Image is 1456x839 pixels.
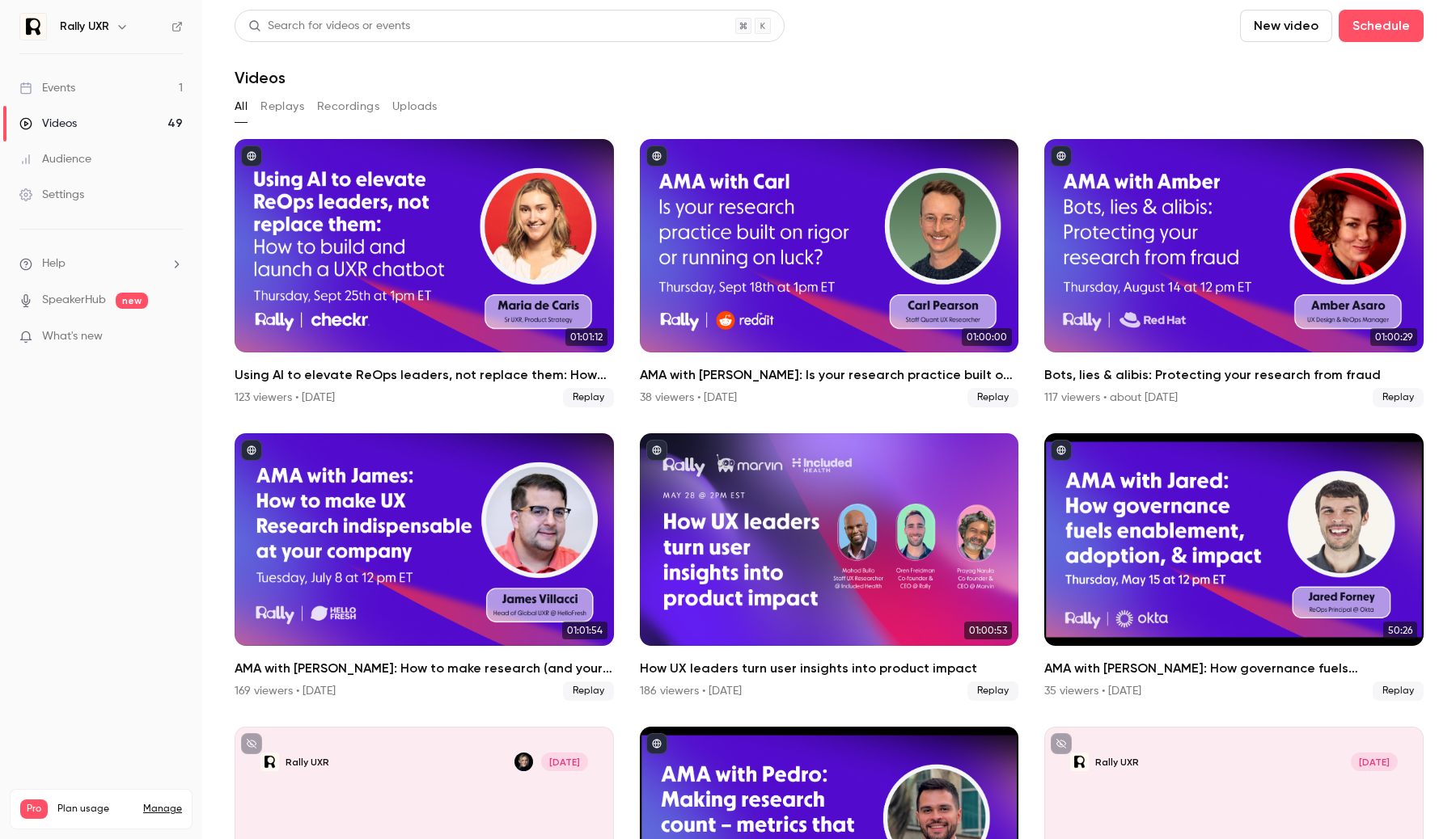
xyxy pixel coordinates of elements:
li: Using AI to elevate ReOps leaders, not replace them: How to build and launch a UXR chatbot [235,139,614,407]
span: new [116,293,148,309]
h2: How UX leaders turn user insights into product impact [640,659,1019,678]
a: SpeakerHub [42,292,106,309]
span: [DATE] [1351,753,1398,771]
span: 01:01:12 [565,328,607,346]
span: 01:00:53 [964,622,1012,639]
section: Videos [235,10,1424,829]
div: 38 viewers • [DATE] [640,390,737,406]
span: 01:00:00 [962,328,1012,346]
div: 186 viewers • [DATE] [640,683,742,699]
span: 01:00:29 [1370,328,1417,346]
span: Plan usage [57,803,133,816]
span: Pro [20,799,48,819]
a: 01:00:00AMA with [PERSON_NAME]: Is your research practice built on rigor or running on luck?38 vi... [640,139,1019,407]
span: 01:01:54 [562,622,607,639]
li: help-dropdown-opener [19,255,183,272]
a: 01:00:29Bots, lies & alibis: Protecting your research from fraud117 viewers • about [DATE]Replay [1044,139,1424,407]
h2: AMA with [PERSON_NAME]: Is your research practice built on rigor or running on luck? [640,365,1019,385]
button: All [235,94,248,120]
button: Schedule [1339,10,1424,42]
a: 01:01:12Using AI to elevate ReOps leaders, not replace them: How to build and launch a UXR chatbo... [235,139,614,407]
li: AMA with Jared: How governance fuels enablement, adoption, & impact [1044,433,1424,702]
li: AMA with James: How to make research (and your research team) indispensable at your company [235,433,614,702]
span: Replay [563,388,614,407]
a: Manage [143,803,182,816]
span: 50:26 [1383,622,1417,639]
button: published [646,733,667,754]
h2: AMA with [PERSON_NAME]: How governance fuels enablement, adoption, & impact [1044,659,1424,678]
button: unpublished [241,733,262,754]
div: Audience [19,151,91,167]
button: published [646,145,667,167]
a: 01:00:53How UX leaders turn user insights into product impact186 viewers • [DATE]Replay [640,433,1019,702]
div: Videos [19,116,77,132]
span: Help [42,255,66,272]
div: Settings [19,187,84,203]
h2: Using AI to elevate ReOps leaders, not replace them: How to build and launch a UXR chatbot [235,365,614,385]
button: published [241,440,262,461]
span: Replay [563,681,614,701]
div: 123 viewers • [DATE] [235,390,335,406]
img: Rally UXR [20,14,46,40]
div: Search for videos or events [248,18,410,35]
h1: Videos [235,68,286,87]
li: AMA with Carl: Is your research practice built on rigor or running on luck? [640,139,1019,407]
button: published [1051,440,1072,461]
p: Rally UXR [286,756,329,769]
div: Events [19,80,75,96]
button: published [646,440,667,461]
h2: Bots, lies & alibis: Protecting your research from fraud [1044,365,1424,385]
a: 50:26AMA with [PERSON_NAME]: How governance fuels enablement, adoption, & impact35 viewers • [DAT... [1044,433,1424,702]
span: [DATE] [541,753,588,771]
h2: AMA with [PERSON_NAME]: How to make research (and your research team) indispensable at your company [235,659,614,678]
div: 169 viewers • [DATE] [235,683,336,699]
a: 01:01:54AMA with [PERSON_NAME]: How to make research (and your research team) indispensable at yo... [235,433,614,702]
img: Lauren Gibson [514,753,533,771]
div: 117 viewers • about [DATE] [1044,390,1178,406]
img: [internal] panel tear up recording [1070,753,1089,771]
span: Replay [1373,388,1424,407]
span: Replay [967,681,1018,701]
span: Replay [1373,681,1424,701]
button: Uploads [392,94,438,120]
button: unpublished [1051,733,1072,754]
img: Test [260,753,279,771]
button: published [1051,145,1072,167]
span: Replay [967,388,1018,407]
button: Replays [260,94,304,120]
span: What's new [42,328,103,345]
button: Recordings [317,94,379,120]
div: 35 viewers • [DATE] [1044,683,1141,699]
button: New video [1240,10,1332,42]
h6: Rally UXR [60,19,109,35]
iframe: Noticeable Trigger [163,330,183,344]
li: Bots, lies & alibis: Protecting your research from fraud [1044,139,1424,407]
button: published [241,145,262,167]
li: How UX leaders turn user insights into product impact [640,433,1019,702]
p: Rally UXR [1095,756,1139,769]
